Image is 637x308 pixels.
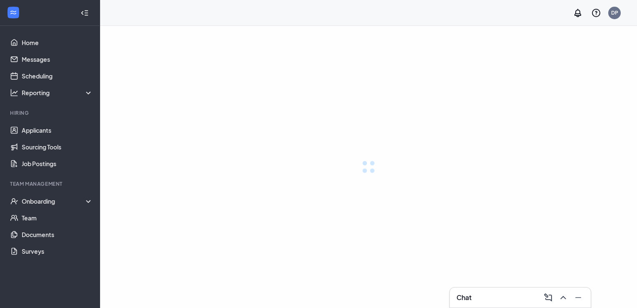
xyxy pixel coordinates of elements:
[80,9,89,17] svg: Collapse
[22,139,93,155] a: Sourcing Tools
[541,291,554,304] button: ComposeMessage
[573,293,583,303] svg: Minimize
[10,88,18,97] svg: Analysis
[10,180,91,187] div: Team Management
[456,293,471,302] h3: Chat
[556,291,569,304] button: ChevronUp
[22,155,93,172] a: Job Postings
[22,88,93,97] div: Reporting
[22,197,93,205] div: Onboarding
[22,51,93,68] a: Messages
[611,9,618,16] div: DP
[10,109,91,116] div: Hiring
[543,293,553,303] svg: ComposeMessage
[22,210,93,226] a: Team
[591,8,601,18] svg: QuestionInfo
[573,8,583,18] svg: Notifications
[22,243,93,260] a: Surveys
[22,226,93,243] a: Documents
[571,291,584,304] button: Minimize
[22,34,93,51] a: Home
[10,197,18,205] svg: UserCheck
[9,8,18,17] svg: WorkstreamLogo
[22,122,93,139] a: Applicants
[22,68,93,84] a: Scheduling
[558,293,568,303] svg: ChevronUp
